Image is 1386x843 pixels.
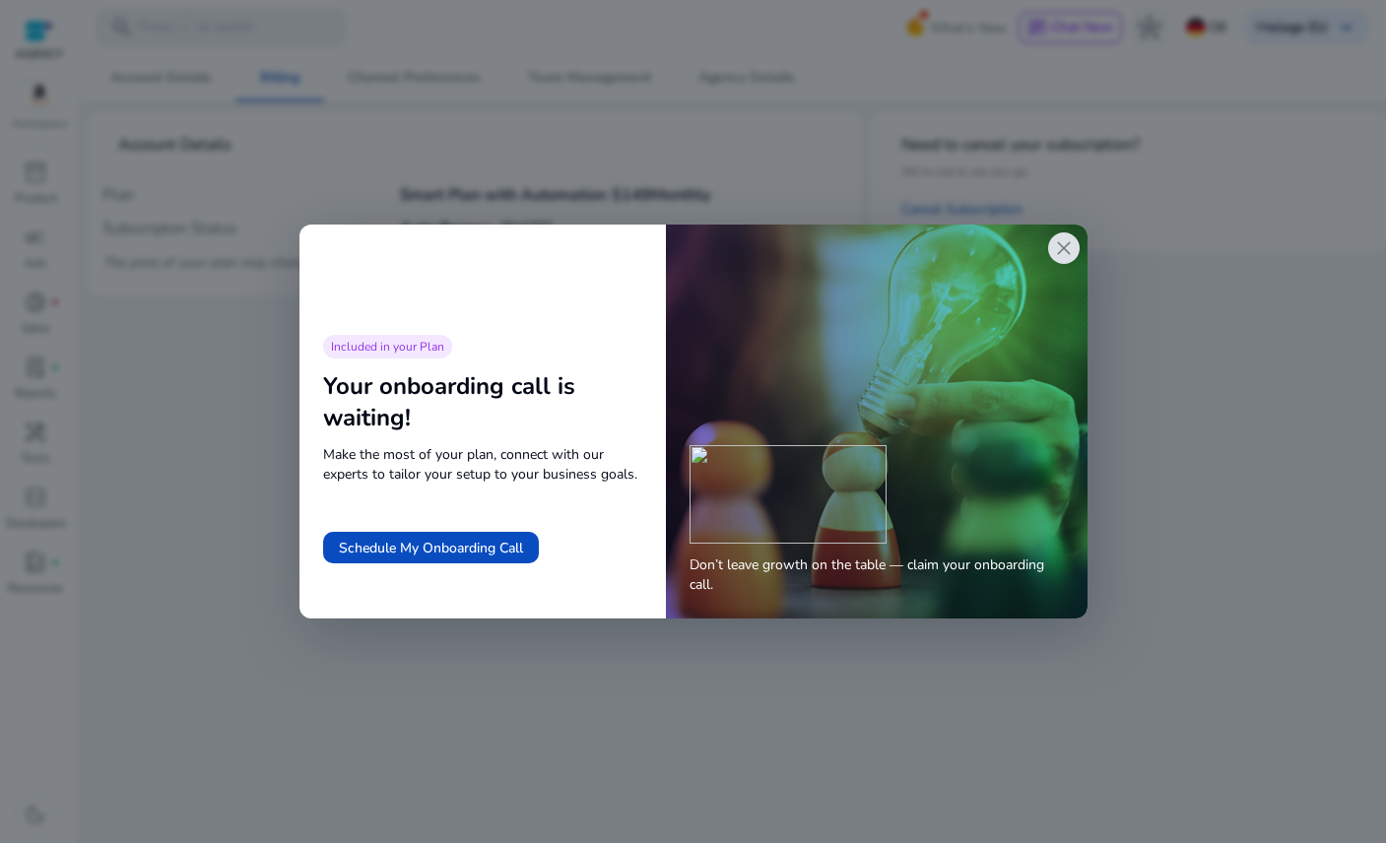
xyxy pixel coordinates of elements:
span: Make the most of your plan, connect with our experts to tailor your setup to your business goals. [323,445,643,485]
span: Schedule My Onboarding Call [339,538,523,558]
button: Schedule My Onboarding Call [323,532,539,563]
span: close [1052,236,1076,260]
span: Included in your Plan [331,339,444,355]
div: Your onboarding call is waiting! [323,370,643,433]
span: Don’t leave growth on the table — claim your onboarding call. [690,555,1063,595]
